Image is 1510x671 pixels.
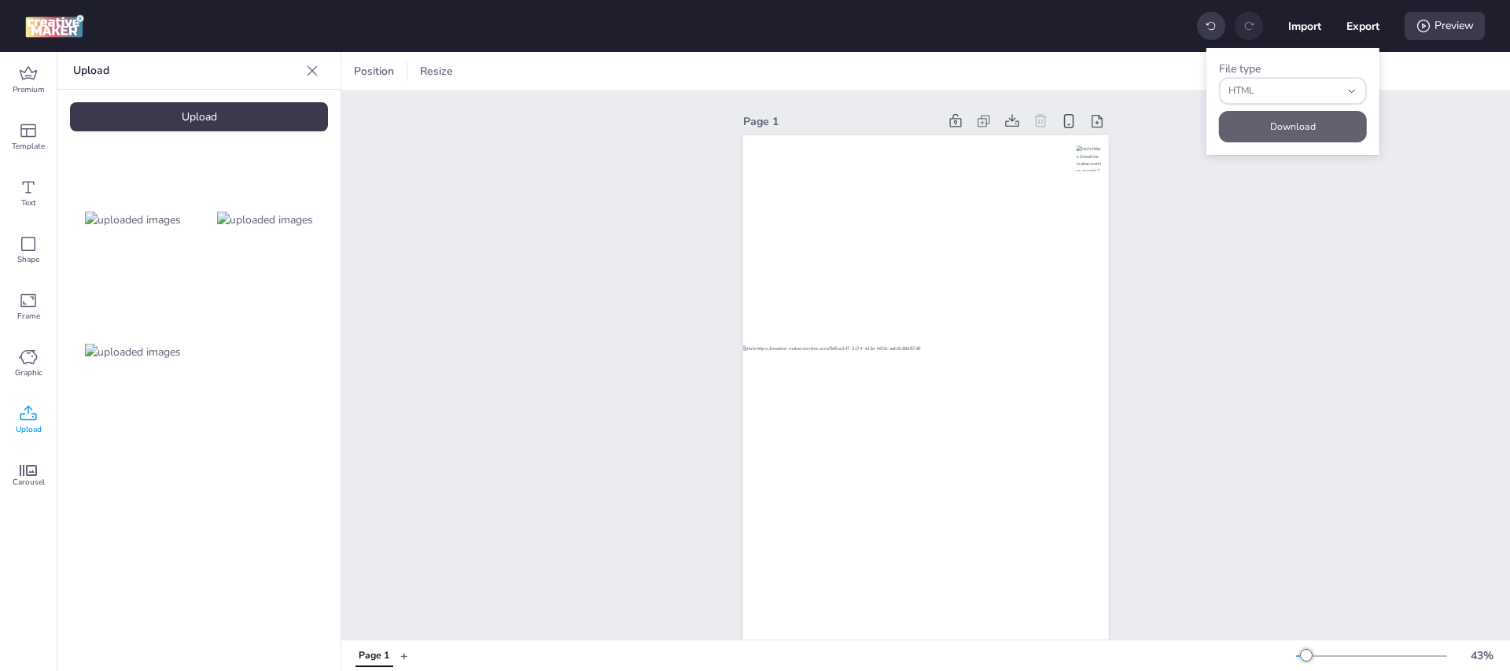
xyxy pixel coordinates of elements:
span: Text [21,197,36,209]
img: uploaded images [85,344,181,360]
label: File type [1219,61,1261,76]
span: Template [12,140,45,153]
span: HTML [1228,84,1340,98]
button: Download [1219,111,1367,142]
span: Premium [13,83,45,96]
button: fileType [1219,77,1367,105]
button: Import [1288,9,1321,42]
div: Upload [70,102,328,131]
span: Position [351,63,397,79]
img: uploaded images [217,212,313,228]
button: + [400,642,408,669]
span: Frame [17,310,40,323]
span: Upload [16,423,42,436]
img: uploaded images [85,212,181,228]
span: Shape [17,253,39,266]
img: logo Creative Maker [25,14,84,38]
span: Graphic [15,367,42,379]
button: Export [1346,9,1379,42]
div: Page 1 [359,649,389,663]
p: Upload [73,52,300,90]
div: Page 1 [743,113,938,130]
span: Carousel [13,476,45,489]
div: 43 % [1463,647,1501,664]
div: Tabs [348,642,400,669]
span: Resize [417,63,456,79]
div: Preview [1405,12,1485,40]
